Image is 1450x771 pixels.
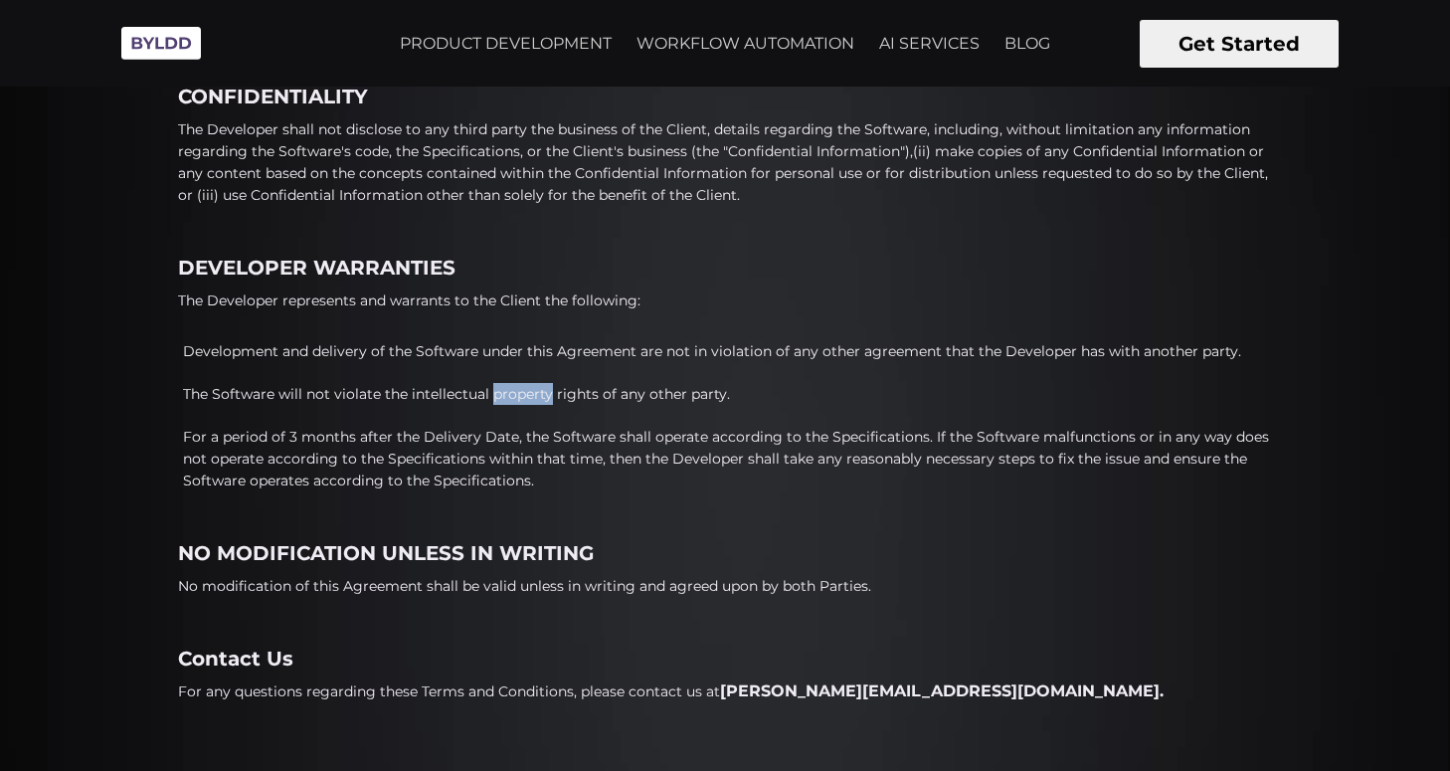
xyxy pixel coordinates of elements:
[178,86,1272,108] h4: CONFIDENTIALITY
[198,115,214,131] img: tab_keywords_by_traffic_grey.svg
[178,289,640,311] p: The Developer represents and warrants to the Client the following:
[32,32,48,48] img: logo_orange.svg
[52,52,219,68] div: Domain: [DOMAIN_NAME]
[183,426,1272,491] p: For a period of 3 months after the Delivery Date, the Software shall operate according to the Spe...
[625,19,866,69] a: WORKFLOW AUTOMATION
[178,118,1272,206] p: The Developer shall not disclose to any third party the business of the Client, details regarding...
[867,19,992,69] a: AI SERVICES
[183,383,1272,405] p: The Software will not violate the intellectual property rights of any other party.
[178,680,1164,702] p: For any questions regarding these Terms and Conditions, please contact us at
[720,681,1164,700] span: [PERSON_NAME][EMAIL_ADDRESS][DOMAIN_NAME].
[56,32,97,48] div: v 4.0.25
[178,542,1272,565] h4: NO MODIFICATION UNLESS IN WRITING
[388,19,624,69] a: PRODUCT DEVELOPMENT
[1140,20,1339,68] button: Get Started
[183,340,1272,362] p: Development and delivery of the Software under this Agreement are not in violation of any other a...
[32,52,48,68] img: website_grey.svg
[178,257,1272,280] h4: DEVELOPER WARRANTIES
[178,575,871,597] p: No modification of this Agreement shall be valid unless in writing and agreed upon by both Parties.
[178,648,1272,671] h4: Contact Us
[993,19,1062,69] a: BLOG
[54,115,70,131] img: tab_domain_overview_orange.svg
[220,117,335,130] div: Keywords by Traffic
[111,16,211,71] img: Byldd - Product Development Company
[76,117,178,130] div: Domain Overview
